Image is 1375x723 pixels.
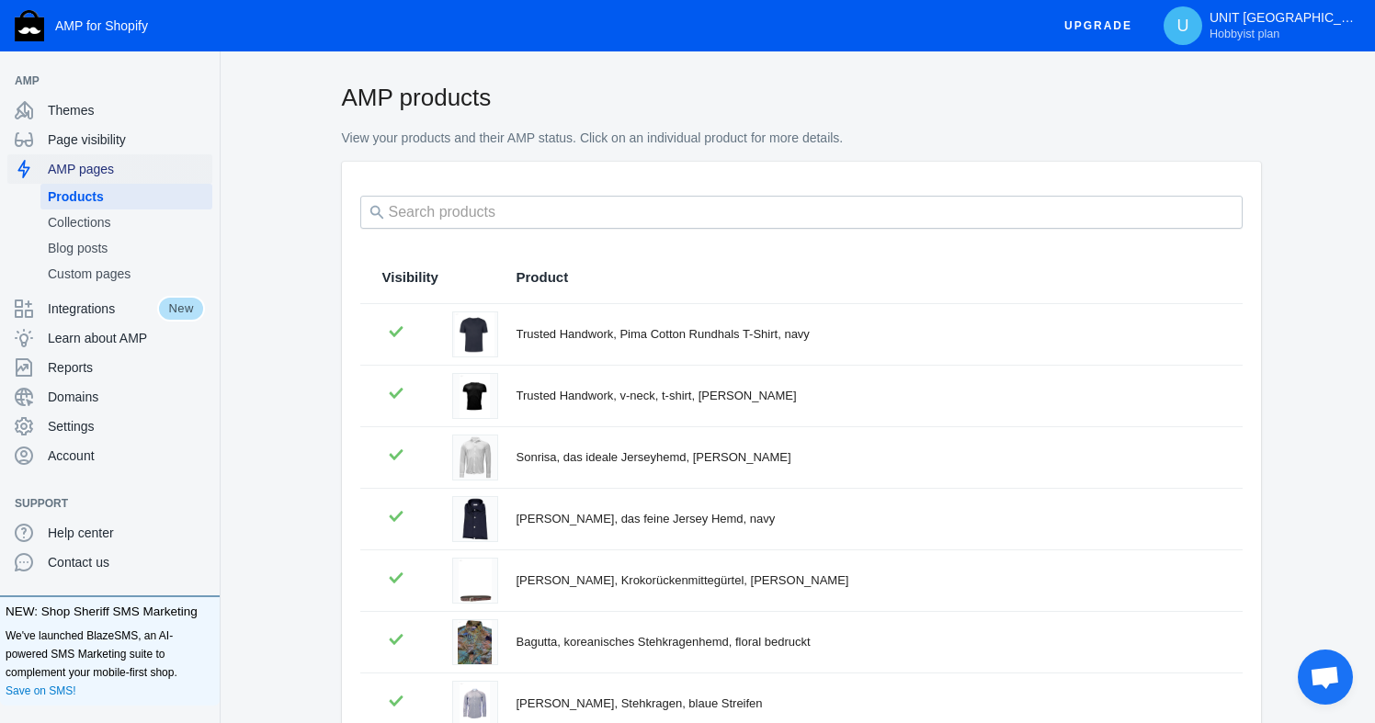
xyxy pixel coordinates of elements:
a: Page visibility [7,125,212,154]
div: Bagutta, koreanisches Stehkragenhemd, floral bedruckt [517,633,1221,651]
span: AMP pages [48,160,205,178]
img: Shop Sheriff Logo [15,10,44,41]
span: Product [517,268,569,287]
a: Save on SMS! [6,682,76,700]
img: bagutta-koreanisches-stehkragenhemd-floral-bedrucktunit-hamburg-541832.jpg [458,620,491,664]
img: trusted-handwork-v-neck-t-shirt-schwarzunit-hamburg-262698.jpg [460,374,489,418]
p: UNIT [GEOGRAPHIC_DATA] [1210,10,1357,41]
a: Domains [7,382,212,412]
div: Trusted Handwork, Pima Cotton Rundhals T-Shirt, navy [517,325,1221,344]
a: Contact us [7,548,212,577]
div: Trusted Handwork, v-neck, t-shirt, [PERSON_NAME] [517,387,1221,405]
img: fausto-colato-krokoruckenmittegurtel-braununit-hamburg-640646.jpg [459,559,492,603]
div: [PERSON_NAME], Stehkragen, blaue Streifen [517,695,1221,713]
a: Settings [7,412,212,441]
a: Reports [7,353,212,382]
button: Add a sales channel [187,500,216,507]
a: Account [7,441,212,470]
span: Custom pages [48,265,205,283]
span: Upgrade [1064,9,1132,42]
a: Themes [7,96,212,125]
img: trusted-handwork-pima-cotton-rundhals-t-shirt-navyunit-hamburg-585447.jpg [455,312,494,356]
p: View your products and their AMP status. Click on an individual product for more details. [342,130,1261,148]
span: Themes [48,101,205,119]
a: Products [40,184,212,209]
span: Products [48,187,205,206]
span: Hobbyist plan [1210,27,1279,41]
span: Learn about AMP [48,329,205,347]
input: Search products [360,196,1243,229]
span: Blog posts [48,239,205,257]
a: Custom pages [40,261,212,287]
span: U [1174,17,1192,35]
span: Domains [48,388,205,406]
div: [PERSON_NAME], das feine Jersey Hemd, navy [517,510,1221,528]
span: Support [15,494,187,513]
span: Contact us [48,553,205,571]
img: sonrisa-das-feine-jersey-hemd-navyunit-hamburg-206780.png [453,497,497,541]
button: Add a sales channel [187,77,216,85]
span: Collections [48,213,205,232]
button: Upgrade [1050,9,1147,43]
div: Sonrisa, das ideale Jerseyhemd, [PERSON_NAME] [517,448,1221,467]
a: Blog posts [40,235,212,261]
span: Page visibility [48,130,205,149]
span: Reports [48,358,205,377]
a: IntegrationsNew [7,294,212,323]
a: AMP pages [7,154,212,184]
img: sonrisa-das-ideale-jerseyhemd-weissunit-hamburg-276342.png [453,435,497,480]
span: Account [48,446,205,465]
span: Visibility [382,268,438,287]
span: Integrations [48,299,157,318]
a: Collections [40,209,212,235]
h2: AMP products [342,81,1261,114]
span: New [157,296,205,322]
div: Chat öffnen [1298,650,1353,705]
span: Settings [48,417,205,435]
span: AMP for Shopify [55,18,148,33]
a: Learn about AMP [7,323,212,353]
span: AMP [15,72,187,90]
span: Help center [48,524,205,542]
div: [PERSON_NAME], Krokorückenmittegürtel, [PERSON_NAME] [517,571,1221,590]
